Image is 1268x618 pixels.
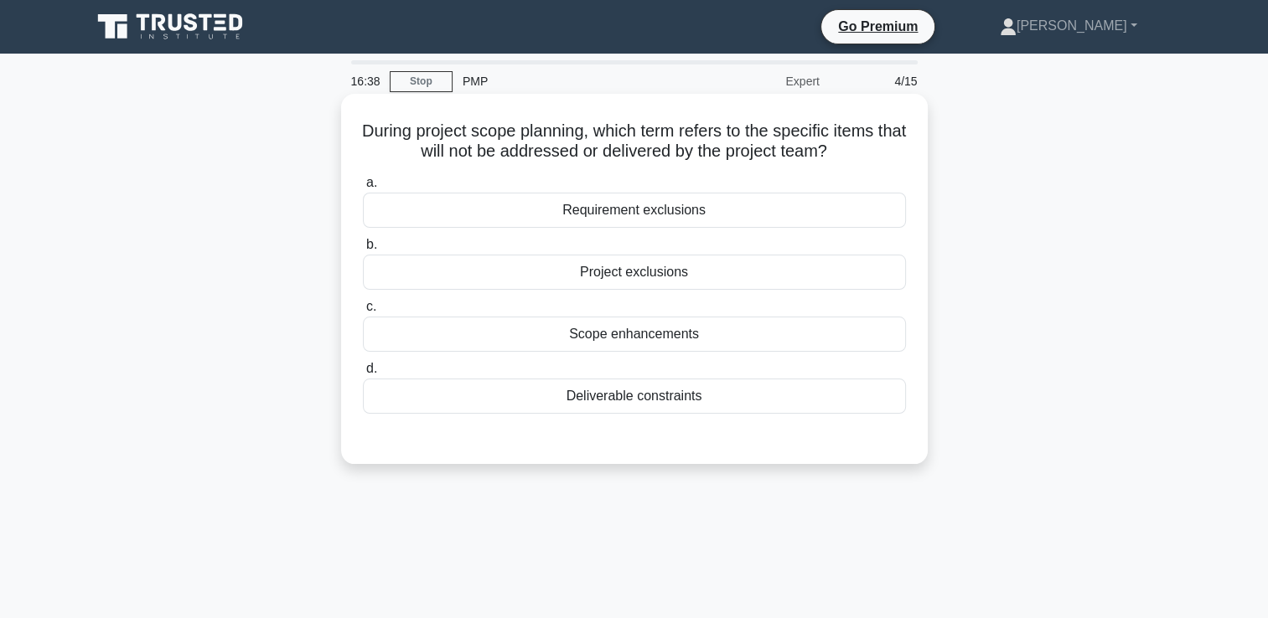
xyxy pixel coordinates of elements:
div: Scope enhancements [363,317,906,352]
div: Requirement exclusions [363,193,906,228]
span: a. [366,175,377,189]
span: b. [366,237,377,251]
div: Expert [683,64,830,98]
a: Stop [390,71,453,92]
span: c. [366,299,376,313]
a: Go Premium [828,16,928,37]
span: d. [366,361,377,375]
h5: During project scope planning, which term refers to the specific items that will not be addressed... [361,121,908,162]
div: PMP [453,64,683,98]
div: Deliverable constraints [363,379,906,414]
div: 16:38 [341,64,390,98]
div: Project exclusions [363,255,906,290]
a: [PERSON_NAME] [960,9,1177,43]
div: 4/15 [830,64,928,98]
